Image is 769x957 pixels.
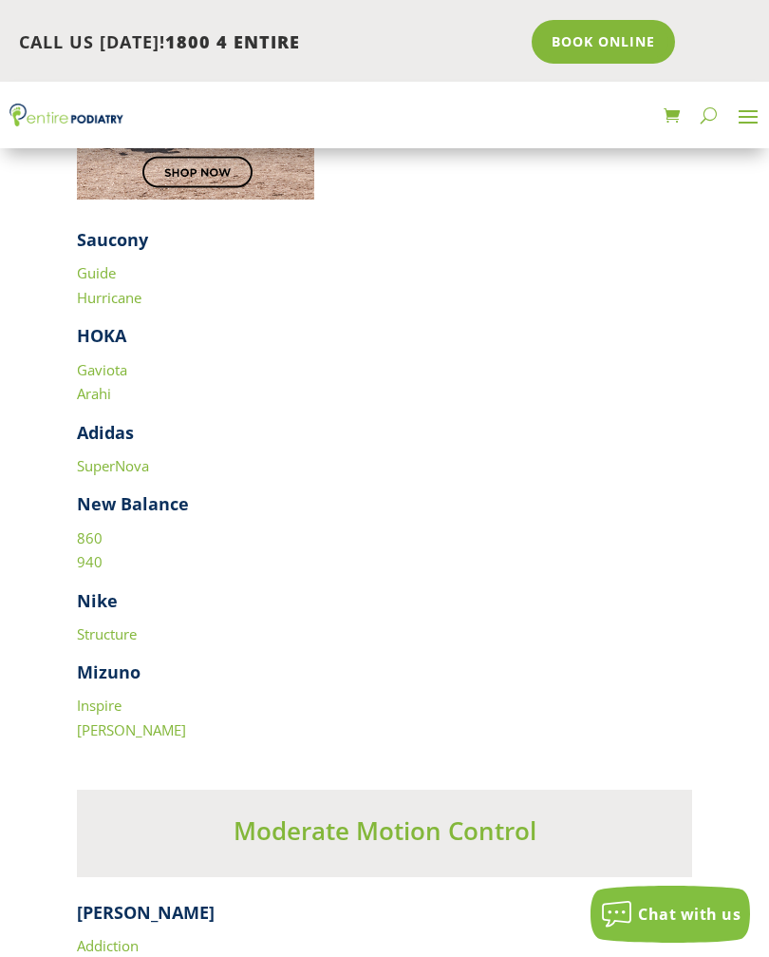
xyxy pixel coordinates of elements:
[77,720,186,739] a: [PERSON_NAME]
[77,660,141,683] strong: Mizuno
[77,528,103,547] a: 860
[77,456,149,475] a: SuperNova
[638,904,741,925] span: Chat with us
[77,360,127,379] a: Gaviota
[77,936,139,955] a: Addiction
[19,30,518,55] p: CALL US [DATE]!
[77,696,122,715] a: Inspire
[591,886,750,943] button: Chat with us
[165,30,300,53] span: 1800 4 ENTIRE
[77,263,116,282] a: Guide
[77,813,692,857] h3: Moderate Motion Control
[77,421,134,444] strong: Adidas
[77,552,103,571] a: 940
[77,228,148,251] strong: Saucony
[532,20,675,64] a: Book Online
[77,324,126,347] strong: HOKA
[77,589,118,612] strong: Nike
[77,384,111,403] a: Arahi
[77,492,189,515] strong: New Balance
[77,901,692,934] h4: [PERSON_NAME]
[77,624,137,643] a: Structure
[77,288,141,307] a: Hurricane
